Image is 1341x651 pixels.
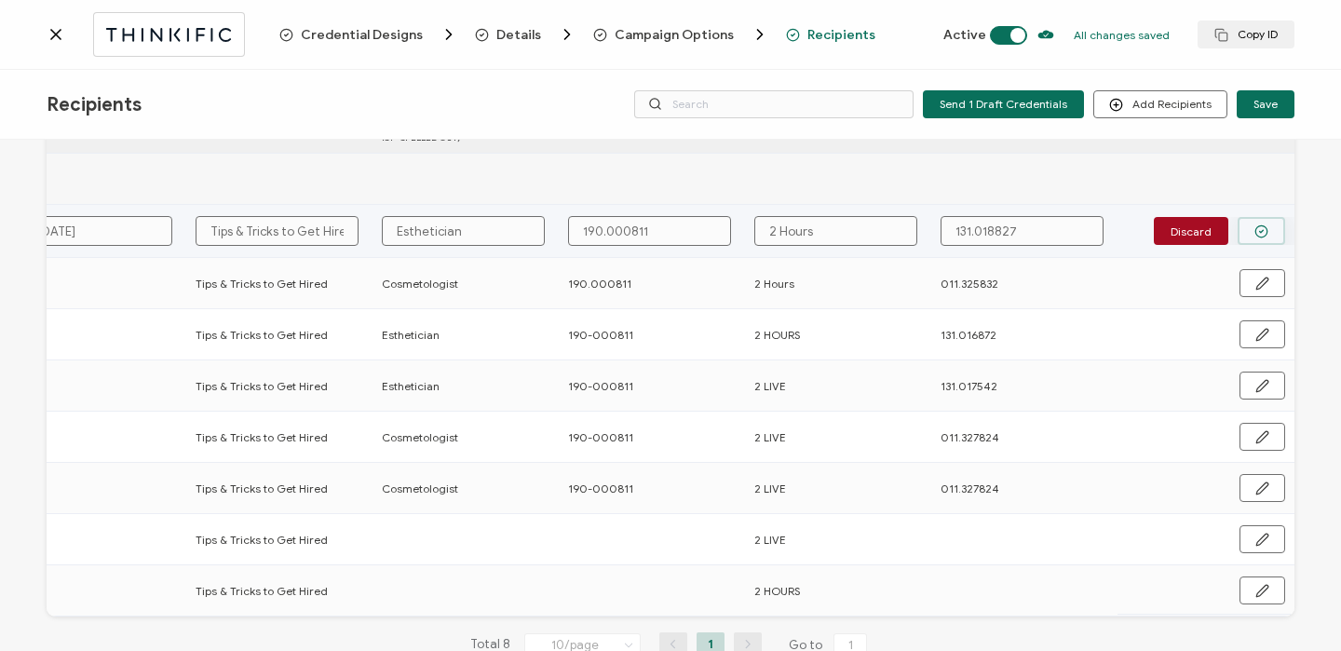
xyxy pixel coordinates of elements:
[279,25,458,44] span: Credential Designs
[1253,99,1278,110] span: Save
[941,427,999,448] span: 011.327824
[754,273,794,294] span: 2 Hours
[1214,28,1278,42] span: Copy ID
[196,427,328,448] span: Tips & Tricks to Get Hired
[754,375,786,397] span: 2 LIVE
[196,273,328,294] span: Tips & Tricks to Get Hired
[941,478,999,499] span: 011.327824
[807,28,875,42] span: Recipients
[754,529,786,550] span: 2 LIVE
[103,23,235,47] img: thinkific.svg
[196,375,328,397] span: Tips & Tricks to Get Hired
[196,529,328,550] span: Tips & Tricks to Get Hired
[382,324,440,346] span: Esthetician
[382,427,458,448] span: Cosmetologist
[496,28,541,42] span: Details
[568,273,631,294] span: 190.000811
[634,90,914,118] input: Search
[941,273,998,294] span: 011.325832
[382,478,458,499] span: Cosmetologist
[301,28,423,42] span: Credential Designs
[568,427,633,448] span: 190-000811
[1154,217,1228,245] button: Discard
[196,478,328,499] span: Tips & Tricks to Get Hired
[940,99,1067,110] span: Send 1 Draft Credentials
[279,25,875,44] div: Breadcrumb
[754,580,800,602] span: 2 HOURS
[1198,20,1294,48] button: Copy ID
[943,27,986,43] span: Active
[786,28,875,42] span: Recipients
[382,273,458,294] span: Cosmetologist
[754,427,786,448] span: 2 LIVE
[941,375,997,397] span: 131.017542
[941,324,996,346] span: 131.016872
[615,28,734,42] span: Campaign Options
[568,324,633,346] span: 190-000811
[1237,90,1294,118] button: Save
[1093,90,1227,118] button: Add Recipients
[1074,28,1170,42] p: All changes saved
[475,25,576,44] span: Details
[382,375,440,397] span: Esthetician
[196,324,328,346] span: Tips & Tricks to Get Hired
[754,324,800,346] span: 2 HOURS
[754,478,786,499] span: 2 LIVE
[47,93,142,116] span: Recipients
[593,25,769,44] span: Campaign Options
[568,478,633,499] span: 190-000811
[568,375,633,397] span: 190-000811
[196,580,328,602] span: Tips & Tricks to Get Hired
[1248,562,1341,651] iframe: Chat Widget
[923,90,1084,118] button: Send 1 Draft Credentials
